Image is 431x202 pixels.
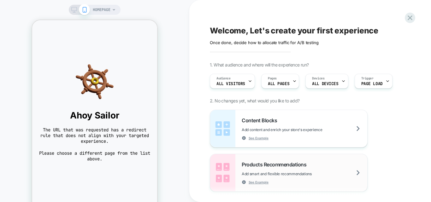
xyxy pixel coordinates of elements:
span: 2. No changes yet, what would you like to add? [210,98,299,103]
span: Please choose a different page from the list above. [6,130,119,141]
span: ALL DEVICES [312,82,338,86]
span: Pages [268,76,277,81]
span: See Example [249,136,269,140]
span: 1. What audience and where will the experience run? [210,62,309,67]
span: Audience [216,76,231,81]
img: navigation helm [6,43,119,80]
span: Products Recommendations [242,161,310,168]
span: Devices [312,76,324,81]
span: The URL that was requested has a redirect rule that does not align with your targeted experience. [6,107,119,124]
span: See Example [249,180,269,184]
span: Ahoy Sailor [6,90,119,101]
span: All Visitors [216,82,245,86]
span: Add content and enrich your store's experience [242,127,354,132]
span: Content Blocks [242,117,280,124]
span: Trigger [361,76,374,81]
span: HOMEPAGE [93,5,110,15]
span: ALL PAGES [268,82,289,86]
span: Page Load [361,82,383,86]
span: Add smart and flexible recommendations [242,171,343,176]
